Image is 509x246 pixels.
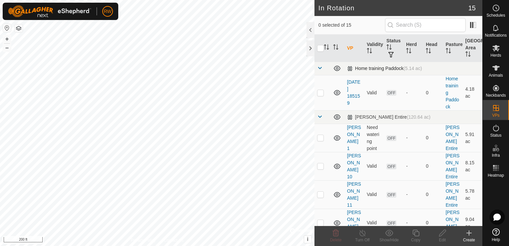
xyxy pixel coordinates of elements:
[423,75,443,110] td: 0
[423,152,443,180] td: 0
[406,163,420,170] div: -
[304,236,311,243] button: i
[492,238,500,242] span: Help
[347,181,361,208] a: [PERSON_NAME] 11
[3,24,11,32] button: Reset Map
[443,35,463,62] th: Pasture
[104,8,111,15] span: RW
[347,153,361,179] a: [PERSON_NAME] 10
[364,152,384,180] td: Valid
[465,52,471,58] p-sorticon: Activate to sort
[307,236,308,242] span: i
[402,237,429,243] div: Copy
[446,181,460,208] a: [PERSON_NAME] Entire
[463,75,482,110] td: 4.18 ac
[446,210,460,236] a: [PERSON_NAME] Entire
[403,66,422,71] span: (5.14 ac)
[490,53,501,57] span: Herds
[490,133,501,137] span: Status
[489,73,503,77] span: Animals
[406,89,420,96] div: -
[344,35,364,62] th: VP
[406,134,420,141] div: -
[446,49,451,54] p-sorticon: Activate to sort
[463,35,482,62] th: [GEOGRAPHIC_DATA] Area
[456,237,482,243] div: Create
[349,237,376,243] div: Turn Off
[364,180,384,209] td: Valid
[386,164,396,169] span: OFF
[3,44,11,52] button: –
[468,3,476,13] span: 15
[385,18,466,32] input: Search (S)
[386,135,396,141] span: OFF
[15,24,23,32] button: Map Layers
[364,124,384,152] td: Need watering point
[423,180,443,209] td: 0
[364,35,384,62] th: Validity
[486,13,505,17] span: Schedules
[376,237,402,243] div: Show/Hide
[446,125,460,151] a: [PERSON_NAME] Entire
[386,45,392,51] p-sorticon: Activate to sort
[446,153,460,179] a: [PERSON_NAME] Entire
[492,113,499,117] span: VPs
[347,114,430,120] div: [PERSON_NAME] Entire
[3,35,11,43] button: +
[386,192,396,198] span: OFF
[318,22,385,29] span: 0 selected of 15
[463,124,482,152] td: 5.91 ac
[492,153,500,157] span: Infra
[384,35,403,62] th: Status
[347,79,360,106] a: [DATE] 185159
[164,237,184,243] a: Contact Us
[347,210,361,236] a: [PERSON_NAME] 12
[407,114,430,120] span: (120.64 ac)
[406,191,420,198] div: -
[367,49,372,54] p-sorticon: Activate to sort
[403,35,423,62] th: Herd
[463,152,482,180] td: 8.15 ac
[347,125,361,151] a: [PERSON_NAME] 1
[423,209,443,237] td: 0
[423,124,443,152] td: 0
[426,49,431,54] p-sorticon: Activate to sort
[364,209,384,237] td: Valid
[423,35,443,62] th: Head
[463,209,482,237] td: 9.04 ac
[488,173,504,177] span: Heatmap
[483,226,509,244] a: Help
[446,76,459,109] a: Home training Paddock
[486,93,506,97] span: Neckbands
[364,75,384,110] td: Valid
[406,49,411,54] p-sorticon: Activate to sort
[406,219,420,226] div: -
[485,33,507,37] span: Notifications
[463,180,482,209] td: 5.78 ac
[324,45,329,51] p-sorticon: Activate to sort
[333,45,338,51] p-sorticon: Activate to sort
[386,90,396,96] span: OFF
[347,66,422,71] div: Home training Paddock
[386,220,396,226] span: OFF
[429,237,456,243] div: Edit
[131,237,156,243] a: Privacy Policy
[8,5,91,17] img: Gallagher Logo
[318,4,468,12] h2: In Rotation
[330,238,342,242] span: Delete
